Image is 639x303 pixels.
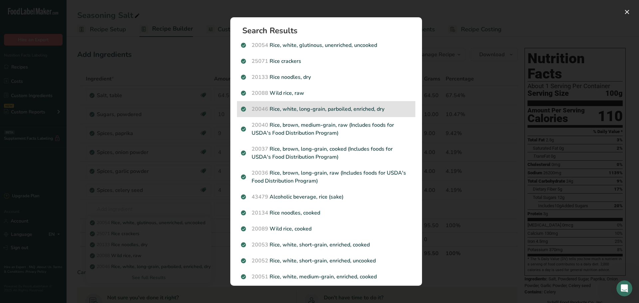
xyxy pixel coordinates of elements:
[241,209,411,217] p: Rice noodles, cooked
[241,169,411,185] p: Rice, brown, long-grain, raw (Includes foods for USDA's Food Distribution Program)
[241,121,411,137] p: Rice, brown, medium-grain, raw (Includes foods for USDA's Food Distribution Program)
[241,273,411,281] p: Rice, white, medium-grain, enriched, cooked
[252,193,268,201] span: 43479
[252,42,268,49] span: 20054
[252,105,268,113] span: 20046
[252,273,268,280] span: 20051
[252,145,268,153] span: 20037
[252,121,268,129] span: 20040
[252,209,268,217] span: 20134
[252,257,268,264] span: 20052
[241,145,411,161] p: Rice, brown, long-grain, cooked (Includes foods for USDA's Food Distribution Program)
[241,241,411,249] p: Rice, white, short-grain, enriched, cooked
[241,73,411,81] p: Rice noodles, dry
[252,225,268,232] span: 20089
[252,89,268,97] span: 20088
[252,241,268,248] span: 20053
[241,257,411,265] p: Rice, white, short-grain, enriched, uncooked
[241,225,411,233] p: Wild rice, cooked
[242,27,415,35] h1: Search Results
[252,169,268,177] span: 20036
[241,57,411,65] p: Rice crackers
[241,89,411,97] p: Wild rice, raw
[241,41,411,49] p: Rice, white, glutinous, unenriched, uncooked
[241,193,411,201] p: Alcoholic beverage, rice (sake)
[252,58,268,65] span: 25071
[252,74,268,81] span: 20133
[241,105,411,113] p: Rice, white, long-grain, parboiled, enriched, dry
[616,280,632,296] iframe: Intercom live chat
